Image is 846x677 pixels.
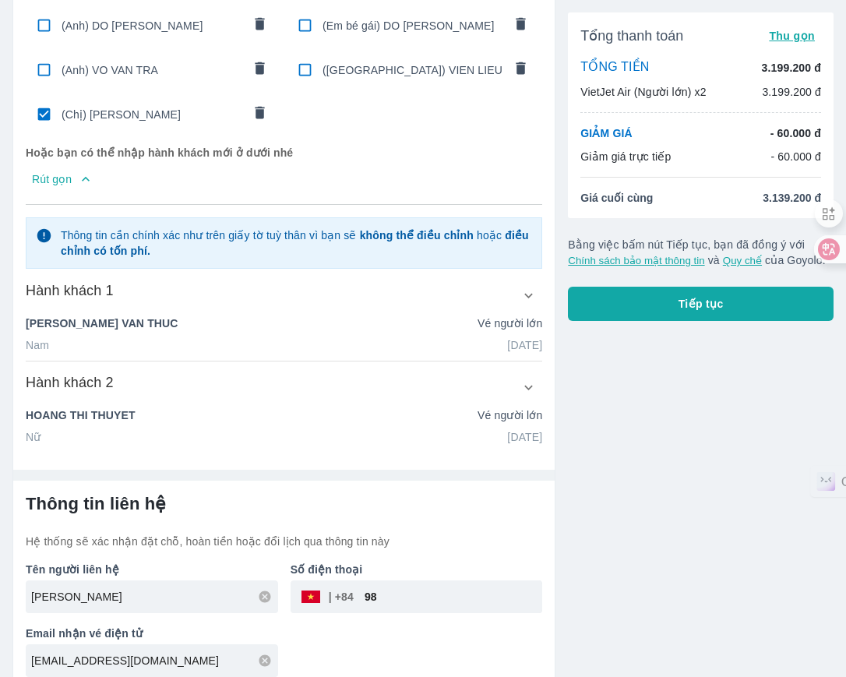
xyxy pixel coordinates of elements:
span: (Anh) VO VAN TRA [62,62,241,78]
span: Thu gọn [769,30,815,42]
p: Hệ thống sẽ xác nhận đặt chỗ, hoàn tiền hoặc đổi lịch qua thông tin này [26,534,542,549]
p: Hoặc bạn có thể nhập hành khách mới ở dưới nhé [26,139,542,167]
button: Tiếp tục [568,287,834,321]
p: Nữ [26,429,41,445]
p: 3.199.200 đ [762,84,821,100]
span: (Anh) DO [PERSON_NAME] [62,18,241,33]
button: comments [243,9,276,42]
span: Tiếp tục [679,296,724,312]
input: Ví dụ: abc@gmail.com [31,653,278,668]
h6: Hành khách 2 [26,373,114,392]
p: TỔNG TIỀN [580,59,649,76]
span: Tổng thanh toán [580,26,683,45]
span: Giá cuối cùng [580,190,653,206]
strong: không thể điều chỉnh [360,229,474,242]
span: ([GEOGRAPHIC_DATA]) VIEN LIEU [323,62,502,78]
p: - 60.000 đ [770,125,821,141]
button: Chính sách bảo mật thông tin [568,255,704,266]
p: Rút gọn [32,171,72,187]
span: (Em bé gái) DO [PERSON_NAME] [323,18,502,33]
button: comments [243,54,276,86]
p: Bằng việc bấm nút Tiếp tục, bạn đã đồng ý với và của Goyolo. [568,237,834,268]
p: [DATE] [507,429,542,445]
span: 3.139.200 đ [763,190,821,206]
p: HOANG THI THUYET [26,407,136,423]
p: GIẢM GIÁ [580,125,632,141]
p: 3.199.200 đ [762,60,821,76]
h6: Thông tin liên hệ [26,493,542,515]
button: comments [243,98,276,131]
p: Nam [26,337,49,353]
b: Email nhận vé điện tử [26,627,143,640]
b: Tên người liên hệ [26,563,119,576]
p: [DATE] [507,337,542,353]
p: - 60.000 đ [770,149,821,164]
p: Vé người lớn [478,316,542,331]
h6: Hành khách 1 [26,281,114,300]
p: VietJet Air (Người lớn) x2 [580,84,706,100]
button: comments [504,54,537,86]
p: Vé người lớn [478,407,542,423]
button: comments [504,9,537,42]
p: Giảm giá trực tiếp [580,149,671,164]
button: Quy chế [723,255,762,266]
input: Ví dụ: NGUYEN VAN A [31,589,278,605]
button: Rút gọn [26,167,542,192]
p: [PERSON_NAME] VAN THUC [26,316,178,331]
span: (Chị) [PERSON_NAME] [62,107,241,122]
p: Thông tin cần chính xác như trên giấy tờ tuỳ thân vì bạn sẽ hoặc [61,227,532,259]
b: Số điện thoại [291,563,363,576]
button: Thu gọn [763,25,821,47]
